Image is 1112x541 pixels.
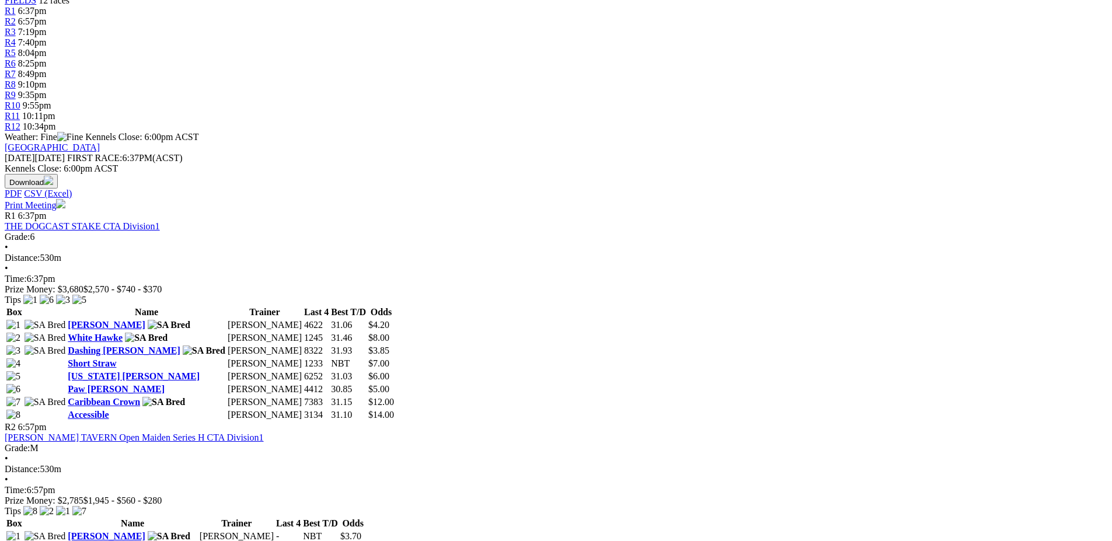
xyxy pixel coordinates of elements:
[304,358,329,369] td: 1233
[5,111,20,121] span: R11
[6,384,20,395] img: 6
[5,6,16,16] a: R1
[330,371,367,382] td: 31.03
[68,371,200,381] a: [US_STATE] [PERSON_NAME]
[125,333,168,343] img: SA Bred
[276,518,301,529] th: Last 4
[25,345,66,356] img: SA Bred
[40,295,54,305] img: 6
[5,79,16,89] a: R8
[68,531,145,541] a: [PERSON_NAME]
[68,358,116,368] a: Short Straw
[302,518,339,529] th: Best T/D
[227,345,302,357] td: [PERSON_NAME]
[5,200,65,210] a: Print Meeting
[57,132,83,142] img: Fine
[330,345,367,357] td: 31.93
[227,332,302,344] td: [PERSON_NAME]
[368,358,389,368] span: $7.00
[5,464,1107,474] div: 530m
[5,69,16,79] a: R7
[5,253,1107,263] div: 530m
[227,409,302,421] td: [PERSON_NAME]
[5,163,1107,174] div: Kennels Close: 6:00pm ACST
[330,306,367,318] th: Best T/D
[199,518,274,529] th: Trainer
[368,397,394,407] span: $12.00
[5,153,35,163] span: [DATE]
[5,221,160,231] a: THE DOGCAST STAKE CTA Division1
[227,371,302,382] td: [PERSON_NAME]
[5,464,40,474] span: Distance:
[68,333,123,343] a: White Hawke
[227,383,302,395] td: [PERSON_NAME]
[18,211,47,221] span: 6:37pm
[6,333,20,343] img: 2
[5,284,1107,295] div: Prize Money: $3,680
[5,274,27,284] span: Time:
[340,518,366,529] th: Odds
[227,306,302,318] th: Trainer
[23,506,37,516] img: 8
[330,409,367,421] td: 31.10
[85,132,198,142] span: Kennels Close: 6:00pm ACST
[5,474,8,484] span: •
[68,320,145,330] a: [PERSON_NAME]
[5,232,30,242] span: Grade:
[5,16,16,26] span: R2
[18,69,47,79] span: 8:49pm
[5,90,16,100] a: R9
[18,37,47,47] span: 7:40pm
[68,397,140,407] a: Caribbean Crown
[5,189,22,198] a: PDF
[24,189,72,198] a: CSV (Excel)
[368,371,389,381] span: $6.00
[368,345,389,355] span: $3.85
[56,199,65,208] img: printer.svg
[340,531,361,541] span: $3.70
[5,253,40,263] span: Distance:
[5,485,1107,495] div: 6:57pm
[5,48,16,58] a: R5
[368,320,389,330] span: $4.20
[304,383,329,395] td: 4412
[23,100,51,110] span: 9:55pm
[304,332,329,344] td: 1245
[5,100,20,110] a: R10
[68,410,109,420] a: Accessible
[18,6,47,16] span: 6:37pm
[5,422,16,432] span: R2
[5,495,1107,506] div: Prize Money: $2,785
[5,58,16,68] a: R6
[5,263,8,273] span: •
[18,58,47,68] span: 8:25pm
[5,443,1107,453] div: M
[68,384,165,394] a: Paw [PERSON_NAME]
[40,506,54,516] img: 2
[227,396,302,408] td: [PERSON_NAME]
[148,320,190,330] img: SA Bred
[304,319,329,331] td: 4622
[67,306,226,318] th: Name
[25,333,66,343] img: SA Bred
[368,410,394,420] span: $14.00
[72,295,86,305] img: 5
[18,48,47,58] span: 8:04pm
[83,495,162,505] span: $1,945 - $560 - $280
[25,397,66,407] img: SA Bred
[68,345,180,355] a: Dashing [PERSON_NAME]
[56,506,70,516] img: 1
[6,397,20,407] img: 7
[18,79,47,89] span: 9:10pm
[368,306,395,318] th: Odds
[5,174,58,189] button: Download
[5,37,16,47] a: R4
[304,371,329,382] td: 6252
[67,518,198,529] th: Name
[304,345,329,357] td: 8322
